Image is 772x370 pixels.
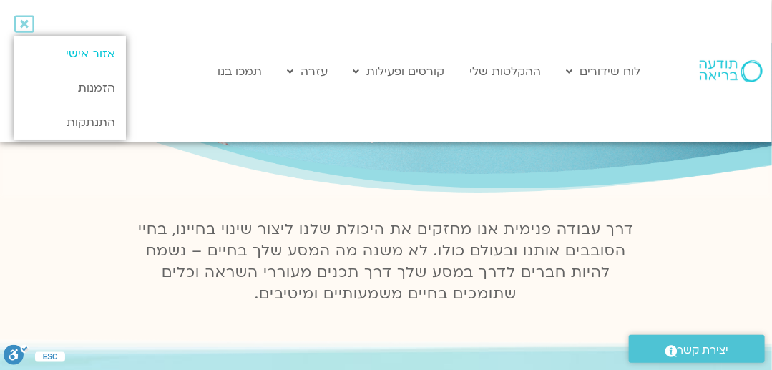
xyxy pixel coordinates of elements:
a: הזמנות [14,71,126,105]
p: דרך עבודה פנימית אנו מחזקים את היכולת שלנו ליצור שינוי בחיינו, בחיי הסובבים אותנו ובעולם כולו. לא... [130,219,642,305]
a: ההקלטות שלי [462,58,548,85]
a: לוח שידורים [559,58,648,85]
img: תודעה בריאה [700,60,763,82]
a: קורסים ופעילות [346,58,451,85]
span: יצירת קשר [678,341,729,360]
a: התנתקות [14,105,126,140]
a: עזרה [280,58,335,85]
a: אזור אישי [14,36,126,71]
a: תמכו בנו [210,58,269,85]
a: יצירת קשר [629,335,765,363]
